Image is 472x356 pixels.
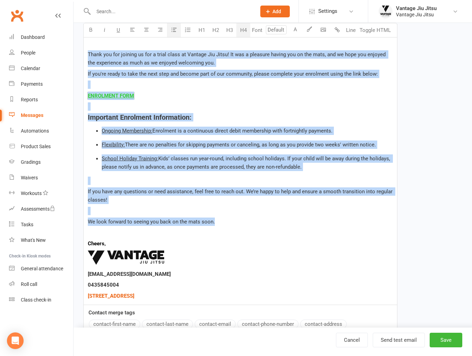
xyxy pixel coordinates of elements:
button: contact-first-name [89,320,140,329]
div: Product Sales [21,144,51,149]
div: Assessments [21,206,55,212]
button: H2 [209,23,222,37]
button: contact-email [195,320,236,329]
div: Tasks [21,222,33,227]
button: Send test email [373,333,425,347]
button: U [111,23,125,37]
span: Cheers, [88,240,106,247]
button: Add [260,6,290,17]
div: Payments [21,81,43,87]
button: contact-last-name [142,320,193,329]
span: Add [272,9,281,14]
a: Messages [9,108,73,123]
button: Toggle HTML [358,23,393,37]
a: Dashboard [9,29,73,45]
a: Waivers [9,170,73,186]
span: Settings [318,3,337,19]
button: H1 [195,23,209,37]
button: Font [250,23,264,37]
span: If you have any questions or need assistance, feel free to reach out. We’re happy to help and ens... [88,188,394,203]
a: Class kiosk mode [9,292,73,308]
a: Product Sales [9,139,73,154]
span: Important Enrolment Information: [88,113,192,121]
span: 0435845004 [88,282,119,288]
button: Save [430,333,462,347]
span: ENROLMENT FORM [88,93,134,99]
span: [STREET_ADDRESS] [88,293,134,299]
img: thumb_image1666673915.png [379,5,393,18]
a: Reports [9,92,73,108]
a: Tasks [9,217,73,232]
span: Thank you for joining us for a trial class at Vantage Jiu Jitsu! It was a pleasure having you on ... [88,51,387,66]
span: Flexibility: [102,142,125,148]
button: Line [344,23,358,37]
button: contact-address [300,320,347,329]
a: Calendar [9,61,73,76]
a: Workouts [9,186,73,201]
div: Gradings [21,159,41,165]
a: Clubworx [8,7,26,24]
a: Payments [9,76,73,92]
a: Cancel [336,333,368,347]
a: What's New [9,232,73,248]
label: Contact merge tags [88,308,135,317]
span: Kids’ classes run year-round, including school holidays. If your child will be away during the ho... [102,155,391,170]
div: Automations [21,128,49,134]
button: A [288,23,302,37]
span: School Holiday Training: [102,155,158,162]
a: People [9,45,73,61]
button: H4 [236,23,250,37]
div: General attendance [21,266,63,271]
button: contact-phone-number [237,320,298,329]
div: Calendar [21,66,40,71]
div: Workouts [21,190,42,196]
input: Search... [91,7,251,16]
div: Vantage Jiu Jitsu [396,5,437,11]
a: Roll call [9,277,73,292]
div: Class check-in [21,297,51,303]
div: Reports [21,97,38,102]
div: Vantage Jiu Jitsu [396,11,437,18]
button: H3 [222,23,236,37]
span: Ongoing Membership: [102,128,152,134]
span: U [117,27,120,33]
a: Assessments [9,201,73,217]
span: We look forward to seeing you back on the mats soon. [88,219,215,225]
a: General attendance kiosk mode [9,261,73,277]
div: What's New [21,237,46,243]
span: ​[EMAIL_ADDRESS][DOMAIN_NAME] [88,271,171,277]
div: Roll call [21,281,37,287]
a: Gradings [9,154,73,170]
div: People [21,50,35,56]
div: Open Intercom Messenger [7,332,24,349]
span: There are no penalties for skipping payments or canceling, as long as you provide two weeks' writ... [125,142,376,148]
span: If you're ready to take the next step and become part of our community, please complete your enro... [88,71,378,77]
a: Automations [9,123,73,139]
div: Dashboard [21,34,45,40]
img: 0d0c7d41-d1da-4850-a800-b0f0e5c7f2f8.png [88,251,164,265]
span: Enrolment is a continuous direct debit membership with fortnightly payments. [152,128,332,134]
div: Messages [21,112,43,118]
div: Waivers [21,175,38,180]
input: Default [266,25,287,34]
